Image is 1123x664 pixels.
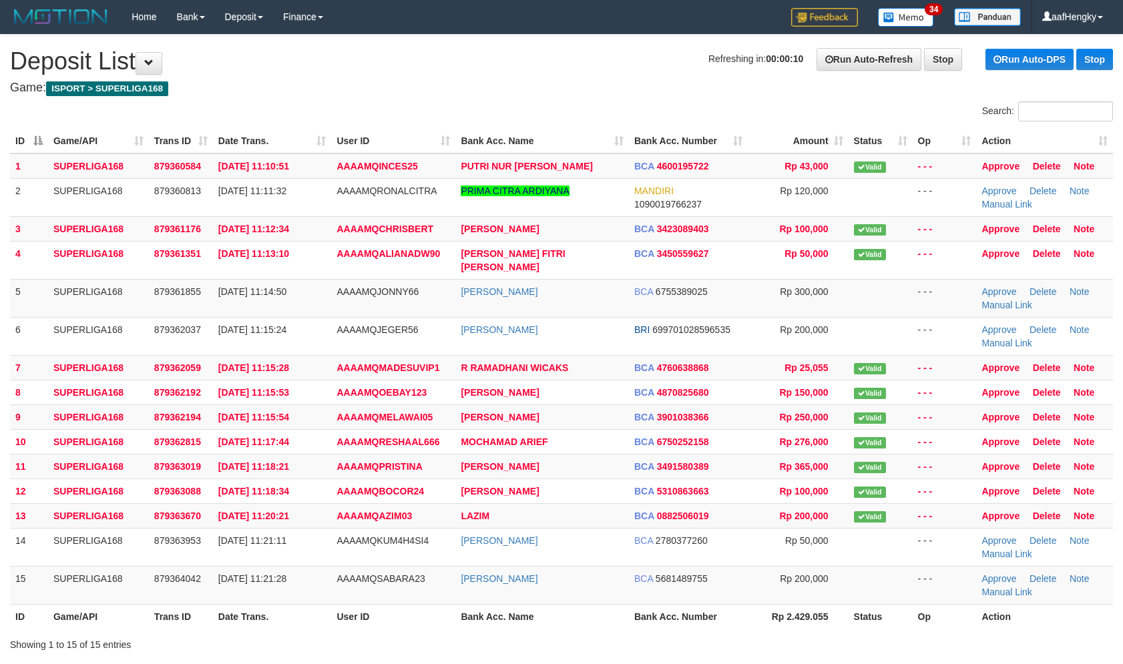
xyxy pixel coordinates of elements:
a: Manual Link [981,300,1032,310]
th: Date Trans. [213,604,332,629]
span: AAAAMQKUM4H4SI4 [336,535,429,546]
span: Valid transaction [854,437,886,448]
span: AAAAMQRONALCITRA [336,186,437,196]
a: Approve [981,535,1016,546]
span: BCA [634,511,654,521]
th: Trans ID: activate to sort column ascending [149,129,213,153]
input: Search: [1018,101,1113,121]
span: Valid transaction [854,249,886,260]
a: [PERSON_NAME] [461,486,539,496]
td: - - - [913,178,977,216]
span: AAAAMQCHRISBERT [336,224,433,234]
span: 879361855 [154,286,201,297]
a: [PERSON_NAME] [461,324,537,335]
td: - - - [913,241,977,279]
th: Op [913,604,977,629]
td: 2 [10,178,48,216]
span: Valid transaction [854,412,886,424]
span: AAAAMQJONNY66 [336,286,419,297]
a: Manual Link [981,338,1032,348]
th: Action: activate to sort column ascending [976,129,1113,153]
span: Valid transaction [854,161,886,173]
span: BCA [634,286,653,297]
span: Rp 250,000 [779,412,828,422]
td: - - - [913,454,977,478]
span: [DATE] 11:15:53 [218,387,289,398]
a: Delete [1030,535,1056,546]
td: SUPERLIGA168 [48,241,149,279]
span: Rp 120,000 [780,186,828,196]
th: Trans ID [149,604,213,629]
span: 879360813 [154,186,201,196]
a: Note [1074,461,1094,472]
th: Action [976,604,1113,629]
span: Rp 50,000 [784,248,828,259]
span: Copy 3423089403 to clipboard [657,224,709,234]
span: Rp 200,000 [779,511,828,521]
span: 879362059 [154,362,201,373]
a: Delete [1033,511,1061,521]
a: Approve [981,486,1020,496]
span: BCA [634,248,654,259]
td: SUPERLIGA168 [48,279,149,317]
span: [DATE] 11:12:34 [218,224,289,234]
a: [PERSON_NAME] [461,412,539,422]
span: BCA [634,573,653,584]
a: Stop [1076,49,1113,70]
a: [PERSON_NAME] [461,461,539,472]
a: Delete [1033,224,1061,234]
th: Op: activate to sort column ascending [913,129,977,153]
a: Note [1074,161,1094,172]
span: BRI [634,324,650,335]
span: BCA [634,412,654,422]
span: AAAAMQRESHAAL666 [336,436,439,447]
th: User ID: activate to sort column ascending [331,129,455,153]
span: Copy 4870825680 to clipboard [657,387,709,398]
a: PRIMA CITRA ARDIYANA [461,186,569,196]
span: Copy 4760638868 to clipboard [657,362,709,373]
span: AAAAMQAZIM03 [336,511,412,521]
a: Note [1074,436,1094,447]
a: Note [1074,412,1094,422]
span: 879362192 [154,387,201,398]
span: [DATE] 11:10:51 [218,161,289,172]
a: Manual Link [981,199,1032,210]
td: 1 [10,153,48,179]
a: Note [1070,186,1090,196]
span: BCA [634,161,654,172]
a: Delete [1030,286,1056,297]
a: Delete [1033,486,1061,496]
span: Copy 699701028596535 to clipboard [652,324,730,335]
td: - - - [913,153,977,179]
span: [DATE] 11:20:21 [218,511,289,521]
td: SUPERLIGA168 [48,404,149,429]
span: Valid transaction [854,224,886,236]
td: SUPERLIGA168 [48,178,149,216]
a: Approve [981,461,1020,472]
span: BCA [634,535,653,546]
td: 12 [10,478,48,503]
span: Copy 2780377260 to clipboard [656,535,708,546]
a: R RAMADHANI WICAKS [461,362,568,373]
td: 9 [10,404,48,429]
td: SUPERLIGA168 [48,528,149,566]
th: Bank Acc. Name [455,604,629,629]
th: Bank Acc. Number: activate to sort column ascending [629,129,748,153]
td: SUPERLIGA168 [48,317,149,355]
span: 879362815 [154,436,201,447]
span: 879362194 [154,412,201,422]
span: 34 [925,3,943,15]
td: SUPERLIGA168 [48,355,149,380]
th: Status: activate to sort column ascending [849,129,913,153]
th: Game/API [48,604,149,629]
td: 10 [10,429,48,454]
span: AAAAMQJEGER56 [336,324,418,335]
a: [PERSON_NAME] [461,535,537,546]
span: BCA [634,486,654,496]
td: 11 [10,454,48,478]
span: BCA [634,362,654,373]
th: User ID [331,604,455,629]
a: [PERSON_NAME] [461,573,537,584]
span: Copy 3901038366 to clipboard [657,412,709,422]
a: Delete [1033,436,1061,447]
